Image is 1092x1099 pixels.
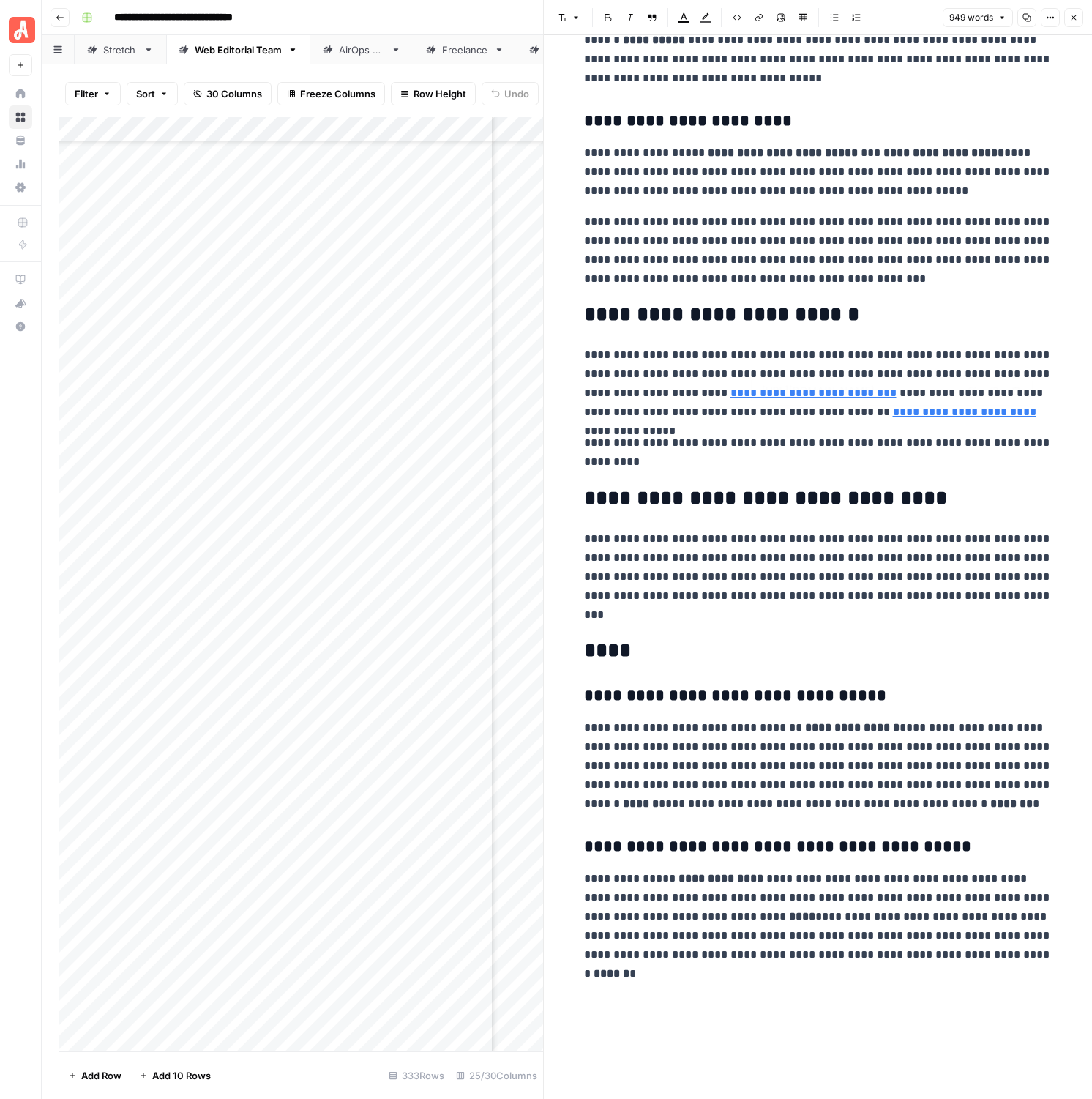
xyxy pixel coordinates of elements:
div: What's new? [10,292,31,314]
div: 333 Rows [383,1064,450,1087]
button: Filter [65,82,121,105]
button: Workspace: Angi [9,12,32,48]
button: Add Row [59,1064,130,1087]
button: Freeze Columns [277,82,385,105]
button: 30 Columns [184,82,272,105]
a: Settings [9,176,32,199]
span: Freeze Columns [300,86,375,101]
a: Mag Team [517,35,621,64]
img: Angi Logo [9,17,35,43]
span: Filter [75,86,98,101]
span: Add Row [81,1068,121,1083]
span: Row Height [414,86,466,101]
a: Freelance [414,35,517,64]
button: Row Height [391,82,476,105]
button: Undo [482,82,539,105]
div: 25/30 Columns [450,1064,543,1087]
a: Home [9,82,32,105]
span: Sort [136,86,155,101]
a: AirOps Academy [9,268,32,291]
div: Web Editorial Team [195,42,282,57]
div: AirOps QA [339,42,385,57]
a: Your Data [9,129,32,152]
a: Usage [9,152,32,176]
span: 30 Columns [206,86,262,101]
a: Web Editorial Team [166,35,310,64]
div: Freelance [442,42,488,57]
button: What's new? [9,291,32,315]
a: Stretch [75,35,166,64]
span: 949 words [949,11,993,24]
div: Stretch [103,42,138,57]
a: AirOps QA [310,35,414,64]
button: 949 words [943,8,1013,27]
button: Help + Support [9,315,32,338]
button: Sort [127,82,178,105]
span: Undo [504,86,529,101]
span: Add 10 Rows [152,1068,211,1083]
a: Browse [9,105,32,129]
button: Add 10 Rows [130,1064,220,1087]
